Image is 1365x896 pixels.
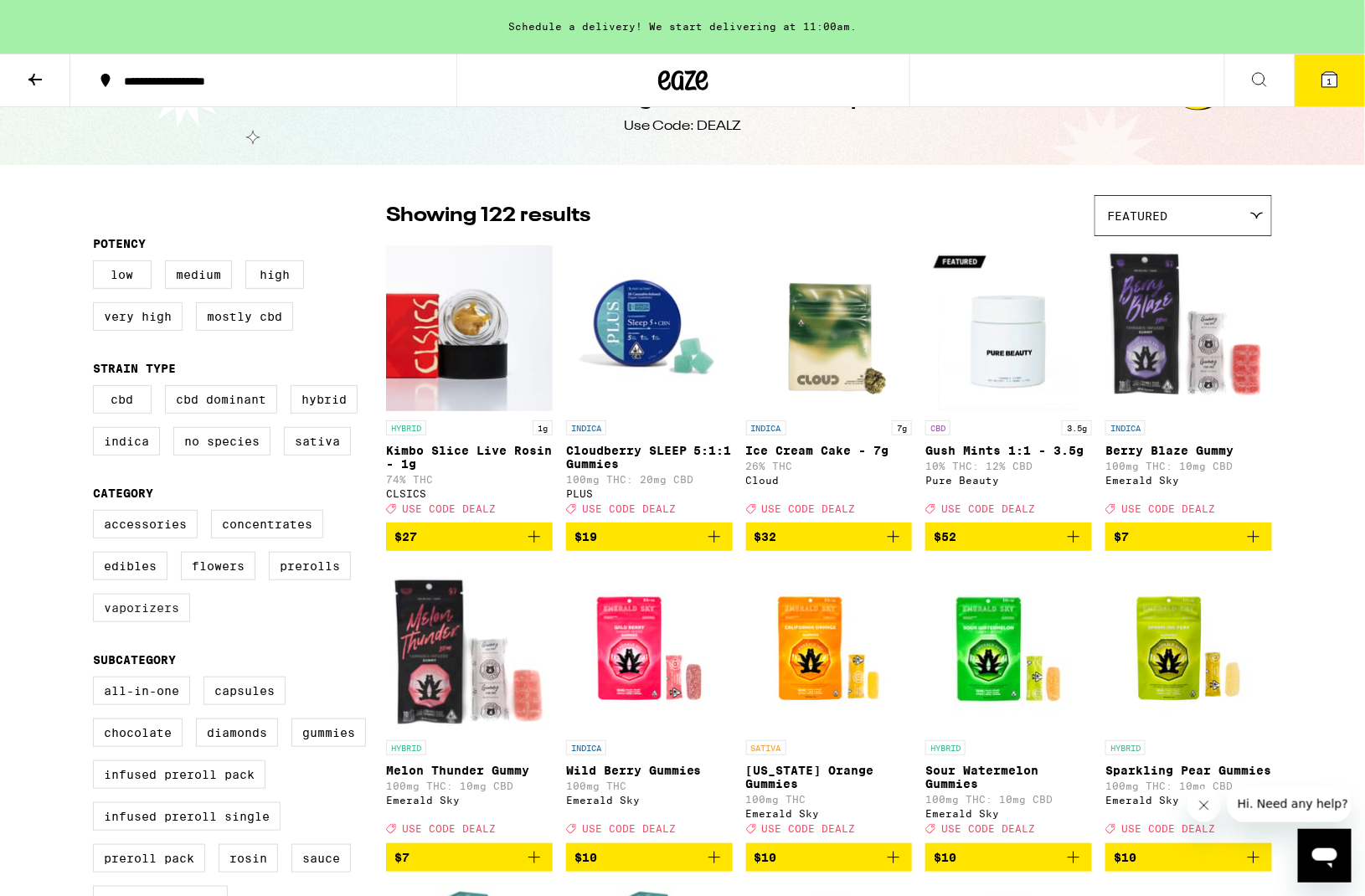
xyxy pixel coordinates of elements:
[394,530,417,543] span: $27
[196,302,293,331] label: Mostly CBD
[746,245,913,412] img: Cloud - Ice Cream Cake - 7g
[925,764,1092,790] p: Sour Watermelon Gummies
[755,851,777,864] span: $10
[574,851,597,864] span: $10
[386,564,553,842] a: Open page for Melon Thunder Gummy from Emerald Sky
[402,503,496,514] span: USE CODE DEALZ
[93,677,190,705] label: All-In-One
[746,564,913,732] img: Emerald Sky - California Orange Gummies
[746,740,786,755] p: SATIVA
[566,564,733,842] a: Open page for Wild Berry Gummies from Emerald Sky
[93,844,205,873] label: Preroll Pack
[1105,245,1272,412] img: Emerald Sky - Berry Blaze Gummy
[925,740,966,755] p: HYBRID
[624,117,741,136] div: Use Code: DEALZ
[746,475,913,486] div: Cloud
[181,552,255,580] label: Flowers
[925,794,1092,805] p: 100mg THC: 10mg CBD
[1105,740,1146,755] p: HYBRID
[219,844,278,873] label: Rosin
[566,764,733,777] p: Wild Berry Gummies
[165,385,277,414] label: CBD Dominant
[762,824,856,835] span: USE CODE DEALZ
[746,461,913,471] p: 26% THC
[746,843,913,872] button: Add to bag
[386,245,553,412] img: CLSICS - Kimbo Slice Live Rosin - 1g
[566,474,733,485] p: 100mg THC: 20mg CBD
[1105,523,1272,551] button: Add to bag
[291,385,358,414] label: Hybrid
[1107,209,1167,223] span: Featured
[746,764,913,790] p: [US_STATE] Orange Gummies
[925,564,1092,732] img: Emerald Sky - Sour Watermelon Gummies
[566,420,606,435] p: INDICA
[566,444,733,471] p: Cloudberry SLEEP 5:1:1 Gummies
[746,523,913,551] button: Add to bag
[925,843,1092,872] button: Add to bag
[1121,503,1215,514] span: USE CODE DEALZ
[1105,764,1272,777] p: Sparkling Pear Gummies
[291,718,366,747] label: Gummies
[1062,420,1092,435] p: 3.5g
[196,718,278,747] label: Diamonds
[165,260,232,289] label: Medium
[566,795,733,806] div: Emerald Sky
[93,510,198,538] label: Accessories
[925,523,1092,551] button: Add to bag
[386,764,553,777] p: Melon Thunder Gummy
[1105,475,1272,486] div: Emerald Sky
[386,843,553,872] button: Add to bag
[284,427,351,456] label: Sativa
[1105,564,1272,732] img: Emerald Sky - Sparkling Pear Gummies
[93,237,146,250] legend: Potency
[1114,851,1136,864] span: $10
[1105,780,1272,791] p: 100mg THC: 10mg CBD
[566,780,733,791] p: 100mg THC
[394,851,409,864] span: $7
[582,503,676,514] span: USE CODE DEALZ
[746,564,913,842] a: Open page for California Orange Gummies from Emerald Sky
[93,487,153,500] legend: Category
[1327,76,1332,86] span: 1
[925,475,1092,486] div: Pure Beauty
[386,202,590,230] p: Showing 122 results
[746,420,786,435] p: INDICA
[93,552,167,580] label: Edibles
[402,824,496,835] span: USE CODE DEALZ
[755,530,777,543] span: $32
[386,740,426,755] p: HYBRID
[746,794,913,805] p: 100mg THC
[386,523,553,551] button: Add to bag
[925,564,1092,842] a: Open page for Sour Watermelon Gummies from Emerald Sky
[93,260,152,289] label: Low
[941,824,1035,835] span: USE CODE DEALZ
[386,444,553,471] p: Kimbo Slice Live Rosin - 1g
[386,474,553,485] p: 74% THC
[93,594,190,622] label: Vaporizers
[93,653,176,667] legend: Subcategory
[386,488,553,499] div: CLSICS
[93,760,265,789] label: Infused Preroll Pack
[386,564,553,732] img: Emerald Sky - Melon Thunder Gummy
[1105,795,1272,806] div: Emerald Sky
[582,824,676,835] span: USE CODE DEALZ
[93,718,183,747] label: Chocolate
[291,844,351,873] label: Sauce
[925,420,950,435] p: CBD
[1114,530,1129,543] span: $7
[1105,444,1272,457] p: Berry Blaze Gummy
[211,510,323,538] label: Concentrates
[566,843,733,872] button: Add to bag
[1105,564,1272,842] a: Open page for Sparkling Pear Gummies from Emerald Sky
[1121,824,1215,835] span: USE CODE DEALZ
[746,808,913,819] div: Emerald Sky
[386,795,553,806] div: Emerald Sky
[892,420,912,435] p: 7g
[566,740,606,755] p: INDICA
[1187,789,1221,822] iframe: Close message
[93,302,183,331] label: Very High
[762,503,856,514] span: USE CODE DEALZ
[173,427,270,456] label: No Species
[386,780,553,791] p: 100mg THC: 10mg CBD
